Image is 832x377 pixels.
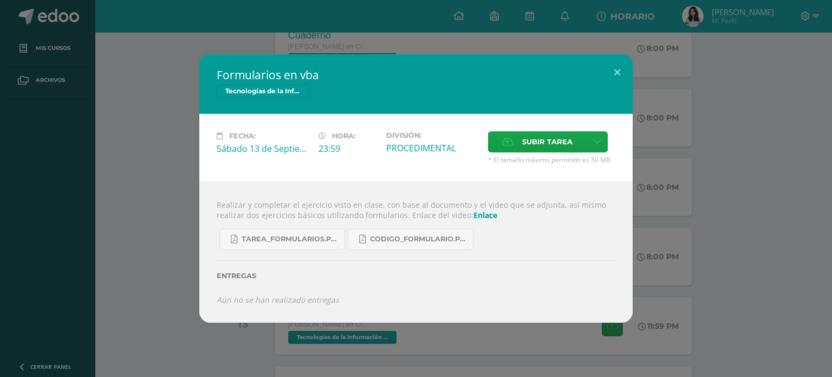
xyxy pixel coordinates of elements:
span: Subir tarea [522,132,573,152]
a: CODIGO_formulario.pdf [348,229,473,250]
div: Realizar y completar el ejercicio visto en clase, con base al documento y el video que se adjunta... [199,182,633,323]
span: CODIGO_formulario.pdf [370,235,467,244]
h2: Formularios en vba [217,67,615,82]
label: Entregas [217,272,615,280]
i: Aún no se han realizado entregas [217,295,339,305]
span: Tarea_formularios.pdf [242,235,339,244]
div: PROCEDIMENTAL [386,142,479,154]
a: Enlace [473,210,497,220]
span: * El tamaño máximo permitido es 50 MB [488,155,615,164]
span: Tecnologías de la Información y Comunicación 5 [217,85,309,98]
button: Close (Esc) [602,54,633,91]
a: Tarea_formularios.pdf [219,229,345,250]
div: Sábado 13 de Septiembre [217,143,310,155]
label: División: [386,131,479,139]
span: Hora: [332,132,355,140]
span: Fecha: [229,132,256,140]
div: 23:59 [318,143,378,155]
